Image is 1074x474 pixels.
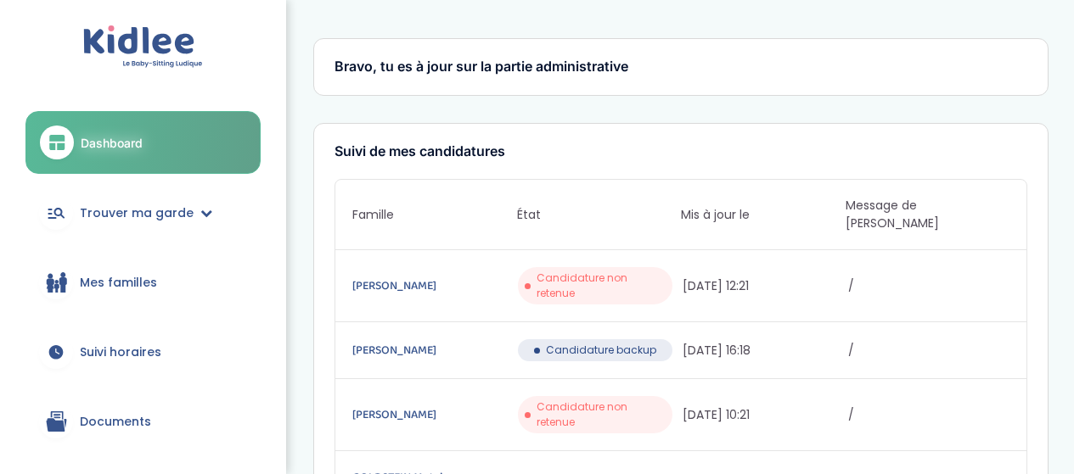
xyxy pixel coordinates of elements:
span: Documents [80,413,151,431]
a: [PERSON_NAME] [352,405,514,424]
a: Trouver ma garde [25,182,261,243]
span: [DATE] 10:21 [683,406,844,424]
span: Mis à jour le [681,206,845,224]
span: / [848,406,1009,424]
span: Dashboard [81,134,143,152]
h3: Bravo, tu es à jour sur la partie administrative [335,59,1027,75]
span: Famille [352,206,516,224]
span: État [517,206,681,224]
a: [PERSON_NAME] [352,276,514,295]
span: Candidature backup [546,343,656,358]
span: Mes familles [80,274,157,292]
a: [PERSON_NAME] [352,341,514,360]
a: Mes familles [25,252,261,313]
a: Dashboard [25,111,261,174]
span: Trouver ma garde [80,204,194,222]
span: Suivi horaires [80,343,161,361]
span: / [848,277,1009,295]
span: [DATE] 12:21 [683,277,844,295]
a: Documents [25,391,261,452]
span: Candidature non retenue [537,270,666,301]
a: Suivi horaires [25,321,261,382]
h3: Suivi de mes candidatures [335,144,1027,159]
span: / [848,342,1009,360]
img: logo.svg [83,25,203,69]
span: [DATE] 16:18 [683,342,844,360]
span: Message de [PERSON_NAME] [846,197,1009,232]
span: Candidature non retenue [537,399,666,430]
